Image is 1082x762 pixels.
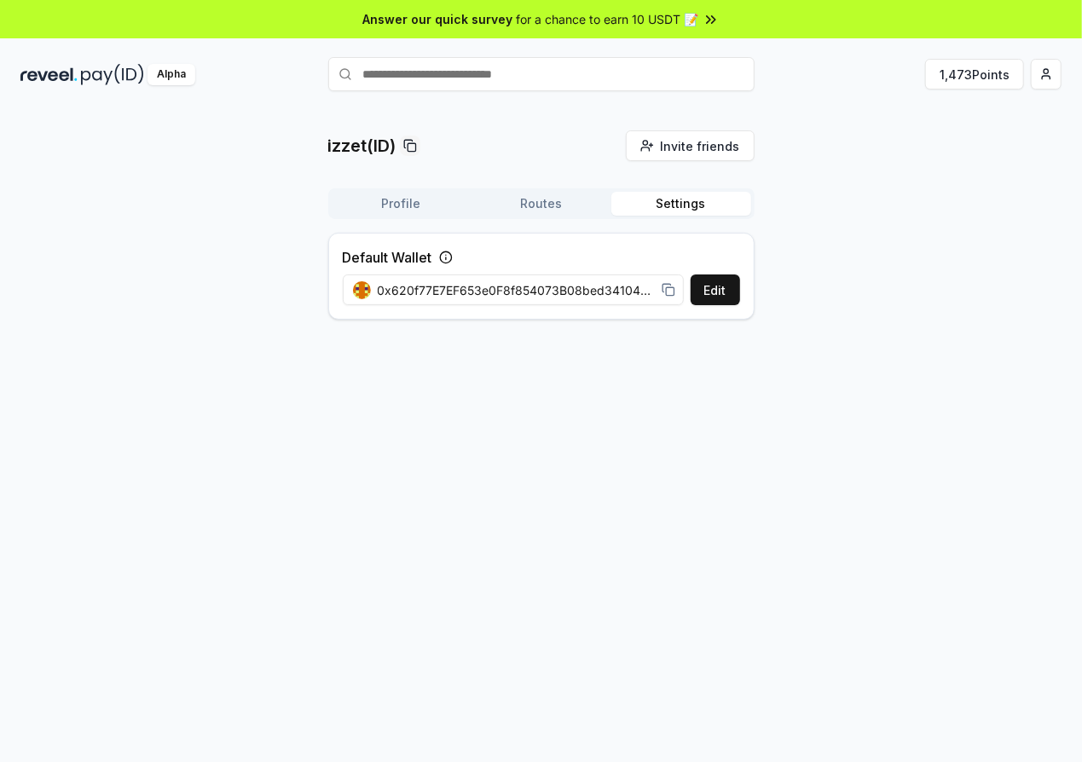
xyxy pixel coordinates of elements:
span: 0x620f77E7EF653e0F8f854073B08bed34104fBaf1 [378,281,655,299]
span: Answer our quick survey [363,10,513,28]
button: Settings [611,192,751,216]
button: Routes [472,192,611,216]
div: Alpha [148,64,195,85]
button: 1,473Points [925,59,1024,89]
p: izzet(ID) [328,134,396,158]
span: for a chance to earn 10 USDT 📝 [517,10,699,28]
label: Default Wallet [343,247,432,268]
img: pay_id [81,64,144,85]
button: Invite friends [626,130,755,161]
img: reveel_dark [20,64,78,85]
button: Edit [691,274,740,305]
span: Invite friends [661,137,740,155]
button: Profile [332,192,472,216]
